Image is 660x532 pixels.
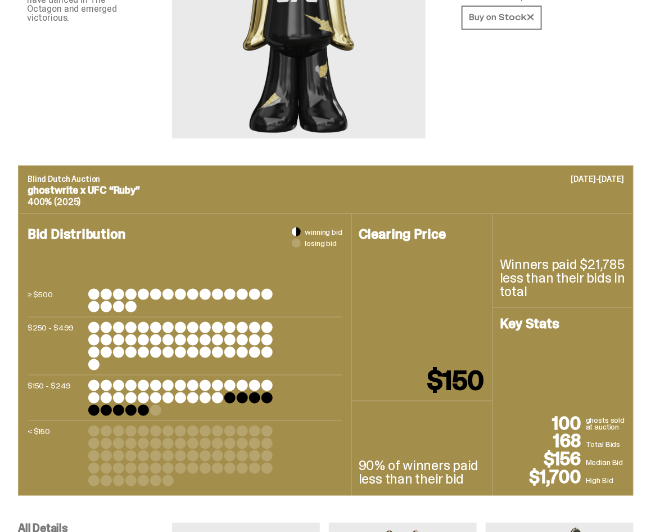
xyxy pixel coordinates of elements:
h4: Clearing Price [359,227,486,241]
p: Blind Dutch Auction [28,175,624,183]
p: Winners paid $21,785 less than their bids in total [500,258,626,298]
p: 168 [500,432,586,450]
p: $150 [428,367,483,394]
p: < $150 [28,426,84,486]
p: $156 [500,450,586,468]
p: $1,700 [500,468,586,486]
p: 90% of winners paid less than their bid [359,459,486,486]
h4: Bid Distribution [28,227,342,277]
span: 400% (2025) [28,196,80,208]
p: 100 [500,414,586,432]
p: ≥ $500 [28,289,84,312]
span: winning bid [305,228,342,236]
p: High Bid [586,475,626,486]
p: ghosts sold at auction [586,417,626,432]
p: Median Bid [586,457,626,468]
p: Total Bids [586,439,626,450]
span: losing bid [305,239,337,247]
p: [DATE]-[DATE] [571,175,624,183]
p: $150 - $249 [28,380,84,416]
h4: Key Stats [500,317,626,330]
p: ghostwrite x UFC “Ruby” [28,185,624,195]
p: $250 - $499 [28,322,84,370]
